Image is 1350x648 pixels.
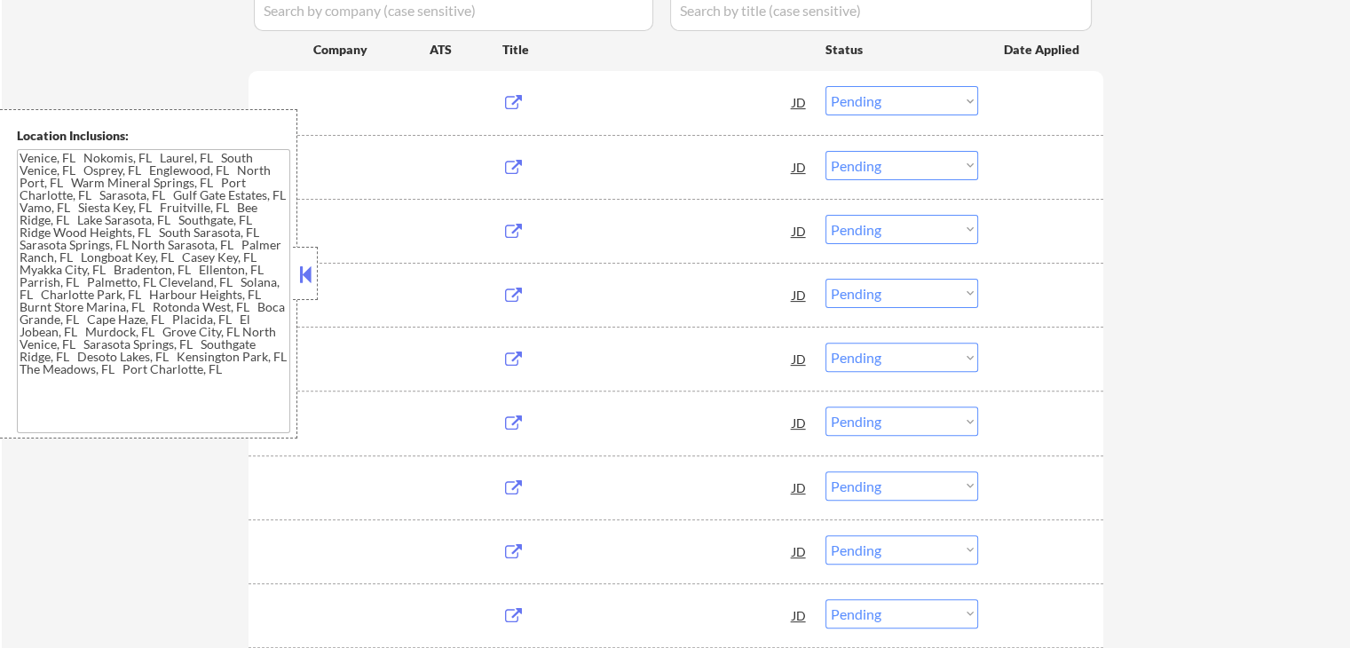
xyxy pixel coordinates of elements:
[791,535,809,567] div: JD
[791,471,809,503] div: JD
[791,151,809,183] div: JD
[791,407,809,439] div: JD
[502,41,809,59] div: Title
[17,127,290,145] div: Location Inclusions:
[1004,41,1082,59] div: Date Applied
[791,86,809,118] div: JD
[791,215,809,247] div: JD
[825,33,978,65] div: Status
[430,41,502,59] div: ATS
[791,343,809,375] div: JD
[791,279,809,311] div: JD
[313,41,430,59] div: Company
[791,599,809,631] div: JD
